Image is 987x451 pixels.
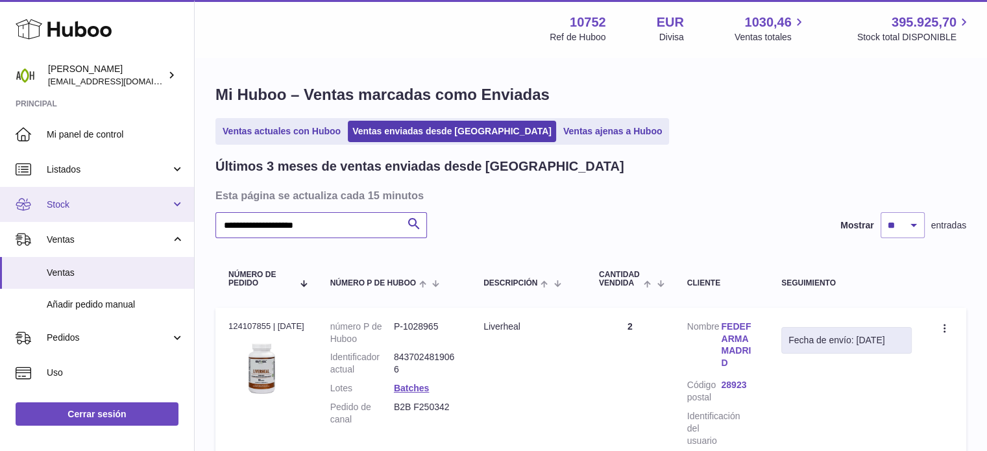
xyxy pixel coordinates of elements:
[47,234,171,246] span: Ventas
[47,128,184,141] span: Mi panel de control
[228,336,293,401] img: 107521737971722.png
[47,332,171,344] span: Pedidos
[788,334,905,347] div: Fecha de envío: [DATE]
[330,321,394,345] dt: número P de Huboo
[215,188,963,202] h3: Esta página se actualiza cada 15 minutos
[857,14,971,43] a: 395.925,70 Stock total DISPONIBLE
[659,31,684,43] div: Divisa
[47,164,171,176] span: Listados
[394,321,457,345] dd: P-1028965
[559,121,667,142] a: Ventas ajenas a Huboo
[228,321,304,332] div: 124107855 | [DATE]
[330,279,416,287] span: número P de Huboo
[330,351,394,376] dt: Identificador actual
[215,84,966,105] h1: Mi Huboo – Ventas marcadas como Enviadas
[687,279,755,287] div: Cliente
[687,379,722,404] dt: Código postal
[16,402,178,426] a: Cerrar sesión
[47,267,184,279] span: Ventas
[744,14,791,31] span: 1030,46
[394,383,429,393] a: Batches
[330,382,394,395] dt: Lotes
[48,63,165,88] div: [PERSON_NAME]
[348,121,556,142] a: Ventas enviadas desde [GEOGRAPHIC_DATA]
[47,367,184,379] span: Uso
[892,14,957,31] span: 395.925,70
[483,321,573,333] div: Liverheal
[330,401,394,426] dt: Pedido de canal
[394,401,457,426] dd: B2B F250342
[215,158,624,175] h2: Últimos 3 meses de ventas enviadas desde [GEOGRAPHIC_DATA]
[687,410,722,447] dt: Identificación del usuario
[228,271,293,287] span: Número de pedido
[735,31,807,43] span: Ventas totales
[47,199,171,211] span: Stock
[550,31,605,43] div: Ref de Huboo
[218,121,345,142] a: Ventas actuales con Huboo
[657,14,684,31] strong: EUR
[570,14,606,31] strong: 10752
[721,321,755,370] a: FEDEFARMA MADRID
[483,279,537,287] span: Descripción
[16,66,35,85] img: ventas@adaptohealue.com
[840,219,873,232] label: Mostrar
[931,219,966,232] span: entradas
[394,351,457,376] dd: 8437024819066
[687,321,722,373] dt: Nombre
[781,279,912,287] div: Seguimiento
[857,31,971,43] span: Stock total DISPONIBLE
[599,271,640,287] span: Cantidad vendida
[721,379,755,391] a: 28923
[47,299,184,311] span: Añadir pedido manual
[735,14,807,43] a: 1030,46 Ventas totales
[48,76,191,86] span: [EMAIL_ADDRESS][DOMAIN_NAME]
